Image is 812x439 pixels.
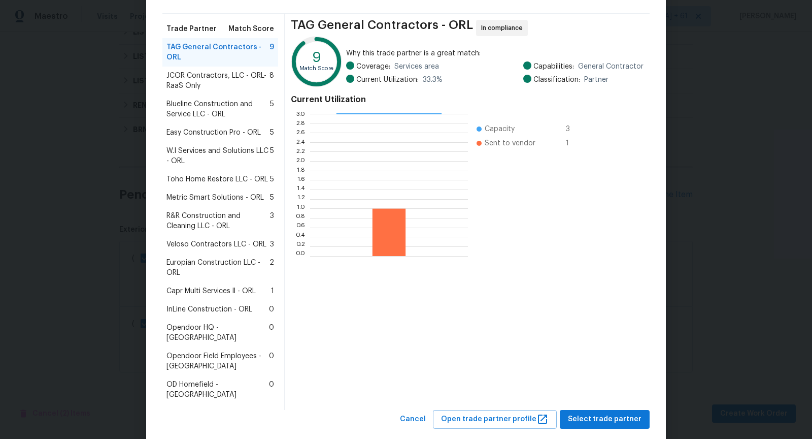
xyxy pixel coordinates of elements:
[578,61,644,72] span: General Contractor
[269,304,274,315] span: 0
[299,66,333,71] text: Match Score
[166,24,217,34] span: Trade Partner
[296,111,305,117] text: 3.0
[166,323,269,343] span: Opendoor HQ - [GEOGRAPHIC_DATA]
[296,120,305,126] text: 2.8
[166,211,270,231] span: R&R Construction and Cleaning LLC - ORL
[296,148,305,154] text: 2.2
[166,193,264,203] span: Metric Smart Solutions - ORL
[166,304,252,315] span: InLine Construction - ORL
[296,130,305,136] text: 2.6
[485,138,535,148] span: Sent to vendor
[560,410,650,429] button: Select trade partner
[166,258,269,278] span: Europian Construction LLC - ORL
[296,243,305,249] text: 0.2
[356,75,419,85] span: Current Utilization:
[270,99,274,119] span: 5
[269,42,274,62] span: 9
[584,75,608,85] span: Partner
[270,174,274,184] span: 5
[568,413,641,426] span: Select trade partner
[481,23,527,33] span: In compliance
[270,128,274,138] span: 5
[270,239,274,249] span: 3
[433,410,557,429] button: Open trade partner profile
[297,196,305,202] text: 1.2
[423,75,443,85] span: 33.3 %
[269,351,274,371] span: 0
[291,95,644,105] h4: Current Utilization
[166,351,269,371] span: Opendoor Field Employees - [GEOGRAPHIC_DATA]
[291,20,473,36] span: TAG General Contractors - ORL
[566,124,582,134] span: 3
[533,75,580,85] span: Classification:
[269,380,274,400] span: 0
[166,99,270,119] span: Blueline Construction and Service LLC - ORL
[228,24,274,34] span: Match Score
[297,168,305,174] text: 1.8
[396,410,430,429] button: Cancel
[394,61,439,72] span: Services area
[166,71,269,91] span: JCOR Contractors, LLC - ORL-RaaS Only
[166,146,270,166] span: W.I Services and Solutions LLC - ORL
[441,413,549,426] span: Open trade partner profile
[166,174,268,184] span: Toho Home Restore LLC - ORL
[566,138,582,148] span: 1
[166,286,256,296] span: Capr Multi Services ll - ORL
[270,146,274,166] span: 5
[270,193,274,203] span: 5
[297,186,305,193] text: 1.4
[295,234,305,240] text: 0.4
[270,211,274,231] span: 3
[166,380,269,400] span: OD Homefield - [GEOGRAPHIC_DATA]
[269,323,274,343] span: 0
[296,158,305,164] text: 2.0
[166,42,269,62] span: TAG General Contractors - ORL
[269,258,274,278] span: 2
[400,413,426,426] span: Cancel
[533,61,574,72] span: Capabilities:
[312,50,321,65] text: 9
[296,139,305,145] text: 2.4
[269,71,274,91] span: 8
[295,253,305,259] text: 0.0
[356,61,390,72] span: Coverage:
[485,124,515,134] span: Capacity
[346,48,644,58] span: Why this trade partner is a great match:
[295,215,305,221] text: 0.8
[166,128,261,138] span: Easy Construction Pro - ORL
[296,225,305,231] text: 0.6
[166,239,266,249] span: Veloso Contractors LLC - ORL
[271,286,274,296] span: 1
[297,205,305,211] text: 1.0
[297,177,305,183] text: 1.6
